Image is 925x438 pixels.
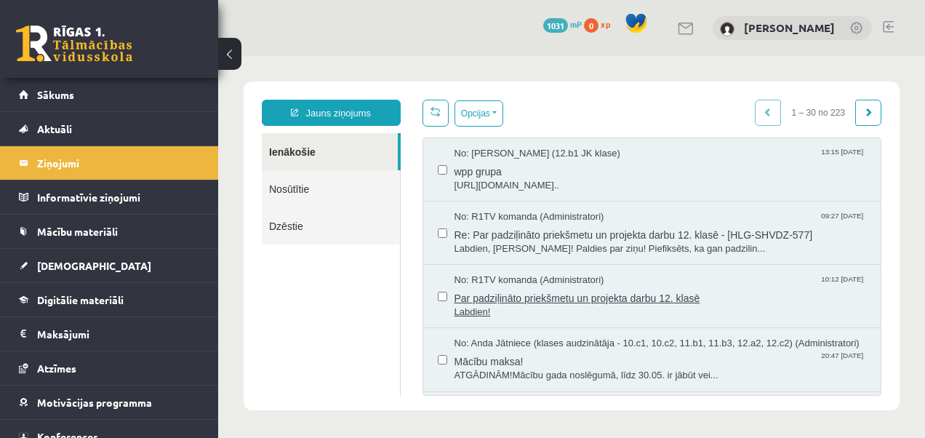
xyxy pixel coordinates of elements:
[720,22,734,36] img: Kate Birğele
[236,295,649,313] span: Mācību maksa!
[236,91,402,105] span: No: [PERSON_NAME] (12.b1 JK klase)
[44,77,180,114] a: Ienākošie
[37,122,72,135] span: Aktuāli
[584,18,598,33] span: 0
[236,105,649,123] span: wpp grupa
[236,154,649,199] a: No: R1TV komanda (Administratori) 09:27 [DATE] Re: Par padziļināto priekšmetu un projekta darbu 1...
[570,18,582,30] span: mP
[236,231,649,250] span: Par padziļināto priekšmetu un projekta darbu 12. klasē
[236,123,649,137] span: [URL][DOMAIN_NAME]..
[603,295,648,306] span: 20:47 [DATE]
[16,25,132,62] a: Rīgas 1. Tālmācības vidusskola
[236,168,649,186] span: Re: Par padziļināto priekšmetu un projekta darbu 12. klasē - [HLG-SHVDZ-577]
[236,218,649,263] a: No: R1TV komanda (Administratori) 10:12 [DATE] Par padziļināto priekšmetu un projekta darbu 12. k...
[19,351,200,385] a: Atzīmes
[601,18,610,30] span: xp
[37,396,152,409] span: Motivācijas programma
[19,112,200,146] a: Aktuāli
[37,259,151,272] span: [DEMOGRAPHIC_DATA]
[37,317,200,351] legend: Maksājumi
[37,293,124,306] span: Digitālie materiāli
[236,44,285,71] button: Opcijas
[603,154,648,165] span: 09:27 [DATE]
[236,281,649,326] a: No: Anda Jātniece (klases audzinātāja - 10.c1, 10.c2, 11.b1, 11.b3, 12.a2, 12.c2) (Administratori...
[37,88,74,101] span: Sākums
[37,362,76,375] span: Atzīmes
[236,281,641,295] span: No: Anda Jātniece (klases audzinātāja - 10.c1, 10.c2, 11.b1, 11.b3, 12.a2, 12.c2) (Administratori)
[236,154,386,168] span: No: R1TV komanda (Administratori)
[19,283,200,316] a: Digitālie materiāli
[236,218,386,231] span: No: R1TV komanda (Administratori)
[37,180,200,214] legend: Informatīvie ziņojumi
[603,91,648,102] span: 13:15 [DATE]
[19,78,200,111] a: Sākums
[584,18,617,30] a: 0 xp
[236,91,649,136] a: No: [PERSON_NAME] (12.b1 JK klase) 13:15 [DATE] wpp grupa [URL][DOMAIN_NAME]..
[19,317,200,351] a: Maksājumi
[603,218,648,228] span: 10:12 [DATE]
[563,44,638,70] span: 1 – 30 no 223
[37,225,118,238] span: Mācību materiāli
[19,180,200,214] a: Informatīvie ziņojumi
[19,215,200,248] a: Mācību materiāli
[19,249,200,282] a: [DEMOGRAPHIC_DATA]
[37,146,200,180] legend: Ziņojumi
[744,20,835,35] a: [PERSON_NAME]
[543,18,568,33] span: 1031
[44,151,182,188] a: Dzēstie
[44,44,183,70] a: Jauns ziņojums
[236,313,649,327] span: ATGĀDINĀM!Mācību gada noslēgumā, līdz 30.05. ir jābūt vei...
[236,250,649,263] span: Labdien!
[543,18,582,30] a: 1031 mP
[19,146,200,180] a: Ziņojumi
[44,114,182,151] a: Nosūtītie
[236,186,649,200] span: Labdien, [PERSON_NAME]! Paldies par ziņu! Piefiksēts, ka gan padzilin...
[19,386,200,419] a: Motivācijas programma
